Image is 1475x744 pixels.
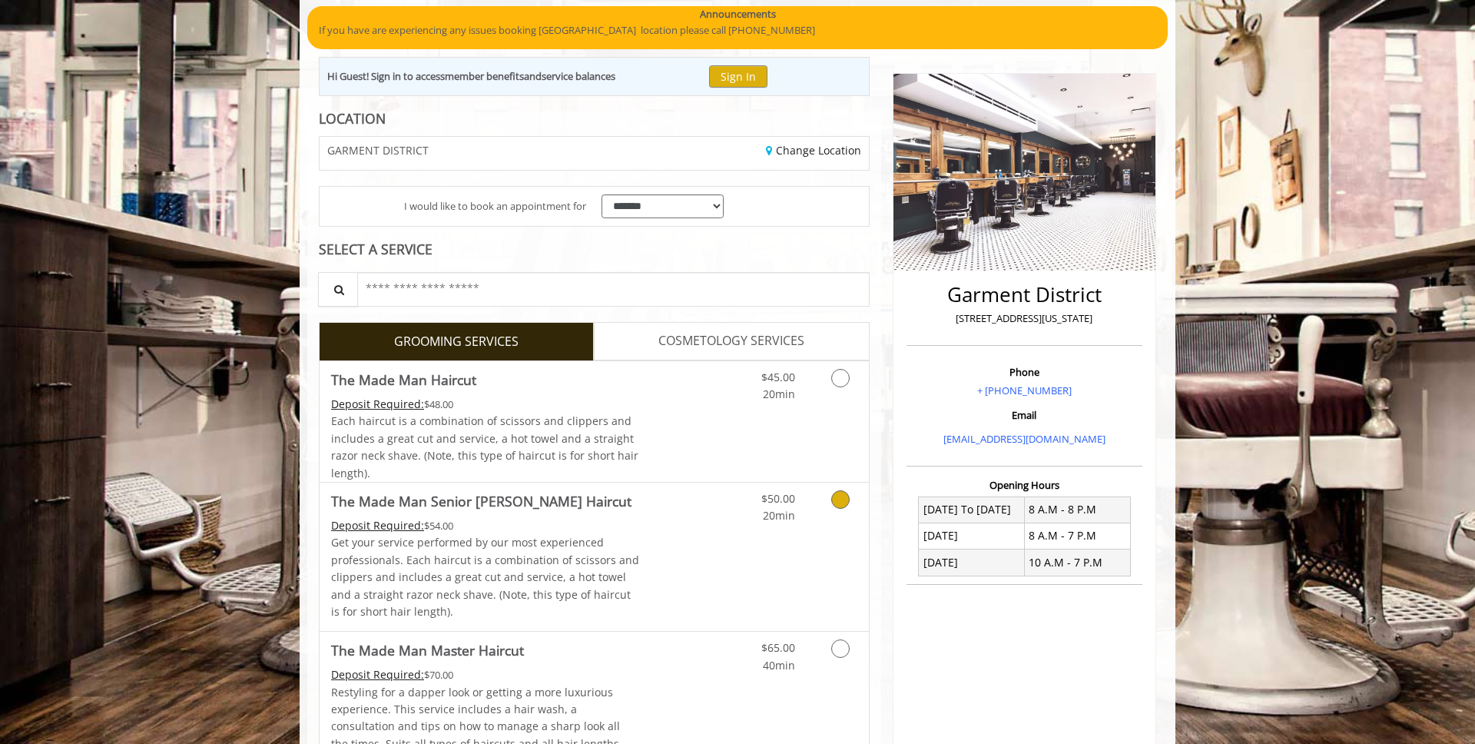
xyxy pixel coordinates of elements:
[331,490,631,512] b: The Made Man Senior [PERSON_NAME] Haircut
[700,6,776,22] b: Announcements
[919,497,1025,523] td: [DATE] To [DATE]
[331,534,640,620] p: Get your service performed by our most experienced professionals. Each haircut is a combination o...
[445,69,524,83] b: member benefits
[331,369,476,390] b: The Made Man Haircut
[331,518,424,533] span: This service needs some Advance to be paid before we block your appointment
[327,68,615,85] div: Hi Guest! Sign in to access and
[766,143,861,158] a: Change Location
[763,387,795,401] span: 20min
[1024,497,1130,523] td: 8 A.M - 8 P.M
[907,480,1142,490] h3: Opening Hours
[977,384,1072,397] a: + [PHONE_NUMBER]
[319,242,870,257] div: SELECT A SERVICE
[761,640,795,655] span: $65.00
[910,284,1139,306] h2: Garment District
[943,432,1105,446] a: [EMAIL_ADDRESS][DOMAIN_NAME]
[542,69,615,83] b: service balances
[327,144,429,156] span: GARMENT DISTRICT
[331,414,638,480] span: Each haircut is a combination of scissors and clippers and includes a great cut and service, a ho...
[763,658,795,673] span: 40min
[331,666,640,683] div: $70.00
[910,367,1139,377] h3: Phone
[394,332,519,352] span: GROOMING SERVICES
[1024,550,1130,576] td: 10 A.M - 7 P.M
[761,491,795,506] span: $50.00
[331,517,640,534] div: $54.00
[319,22,1156,38] p: If you have are experiencing any issues booking [GEOGRAPHIC_DATA] location please call [PHONE_NUM...
[331,639,524,661] b: The Made Man Master Haircut
[331,397,424,411] span: This service needs some Advance to be paid before we block your appointment
[763,508,795,523] span: 20min
[319,109,386,128] b: LOCATION
[709,65,767,88] button: Sign In
[761,370,795,384] span: $45.00
[919,523,1025,549] td: [DATE]
[318,272,358,307] button: Service Search
[910,311,1139,327] p: [STREET_ADDRESS][US_STATE]
[658,331,804,351] span: COSMETOLOGY SERVICES
[919,550,1025,576] td: [DATE]
[331,396,640,413] div: $48.00
[331,667,424,682] span: This service needs some Advance to be paid before we block your appointment
[404,198,586,214] span: I would like to book an appointment for
[910,410,1139,420] h3: Email
[1024,523,1130,549] td: 8 A.M - 7 P.M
